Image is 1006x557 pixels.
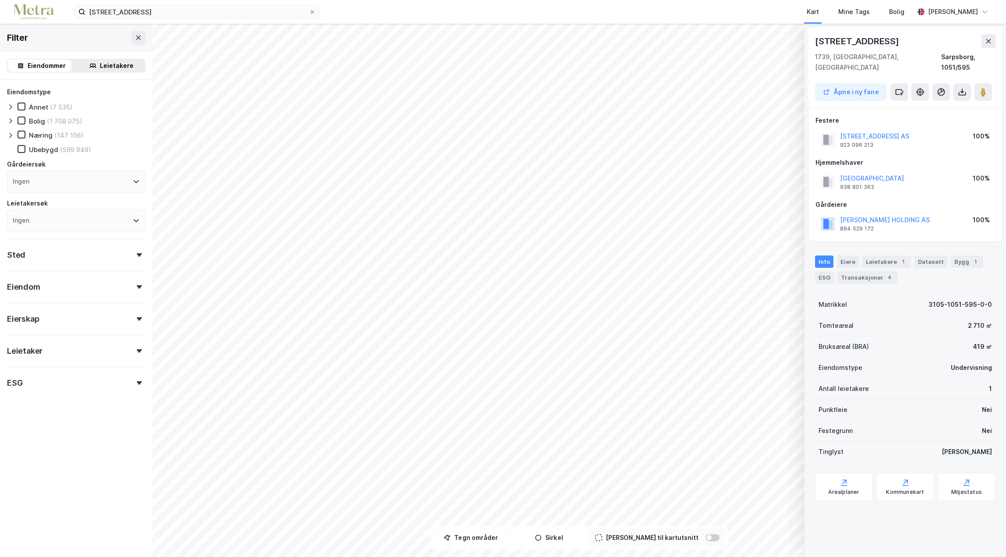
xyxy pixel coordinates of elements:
[840,184,874,191] div: 938 801 363
[862,255,911,268] div: Leietakere
[7,31,28,45] div: Filter
[885,273,894,282] div: 4
[819,299,847,310] div: Matrikkel
[28,60,66,71] div: Eiendommer
[951,489,982,496] div: Miljøstatus
[819,426,853,436] div: Festegrunn
[962,515,1006,557] iframe: Chat Widget
[815,157,995,168] div: Hjemmelshaver
[815,271,834,284] div: ESG
[606,532,699,543] div: [PERSON_NAME] til kartutsnitt
[942,447,992,457] div: [PERSON_NAME]
[941,52,995,73] div: Sarpsborg, 1051/595
[982,404,992,415] div: Nei
[7,87,51,97] div: Eiendomstype
[819,362,862,373] div: Eiendomstype
[837,255,859,268] div: Eiere
[838,7,870,17] div: Mine Tags
[914,255,947,268] div: Datasett
[815,52,941,73] div: 1739, [GEOGRAPHIC_DATA], [GEOGRAPHIC_DATA]
[29,117,45,125] div: Bolig
[13,176,29,187] div: Ingen
[60,145,91,154] div: (599 949)
[840,225,874,232] div: 894 529 172
[807,7,819,17] div: Kart
[828,489,859,496] div: Arealplaner
[7,159,46,170] div: Gårdeiersøk
[962,515,1006,557] div: Kontrollprogram for chat
[982,426,992,436] div: Nei
[973,341,992,352] div: 419 ㎡
[840,142,873,149] div: 923 096 213
[928,299,992,310] div: 3105-1051-595-0-0
[815,199,995,210] div: Gårdeiere
[889,7,904,17] div: Bolig
[7,314,39,324] div: Eierskap
[29,131,53,139] div: Næring
[819,341,869,352] div: Bruksareal (BRA)
[815,255,833,268] div: Info
[989,383,992,394] div: 1
[7,282,40,292] div: Eiendom
[951,362,992,373] div: Undervisning
[7,198,48,209] div: Leietakersøk
[815,83,887,101] button: Åpne i ny fane
[928,7,978,17] div: [PERSON_NAME]
[13,215,29,226] div: Ingen
[100,60,134,71] div: Leietakere
[973,173,990,184] div: 100%
[973,215,990,225] div: 100%
[819,383,869,394] div: Antall leietakere
[886,489,924,496] div: Kommunekart
[951,255,983,268] div: Bygg
[815,34,901,48] div: [STREET_ADDRESS]
[899,257,907,266] div: 1
[47,117,82,125] div: (1 708 075)
[968,320,992,331] div: 2 710 ㎡
[54,131,84,139] div: (147 156)
[7,346,42,356] div: Leietaker
[819,447,844,457] div: Tinglyst
[434,529,508,546] button: Tegn områder
[819,320,854,331] div: Tomteareal
[973,131,990,142] div: 100%
[50,103,73,111] div: (7 535)
[29,145,58,154] div: Ubebygd
[837,271,897,284] div: Transaksjoner
[7,378,22,388] div: ESG
[512,529,586,546] button: Sirkel
[819,404,847,415] div: Punktleie
[14,4,53,20] img: metra-logo.256734c3b2bbffee19d4.png
[85,5,309,18] input: Søk på adresse, matrikkel, gårdeiere, leietakere eller personer
[7,250,25,260] div: Sted
[29,103,48,111] div: Annet
[815,115,995,126] div: Festere
[971,257,980,266] div: 1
